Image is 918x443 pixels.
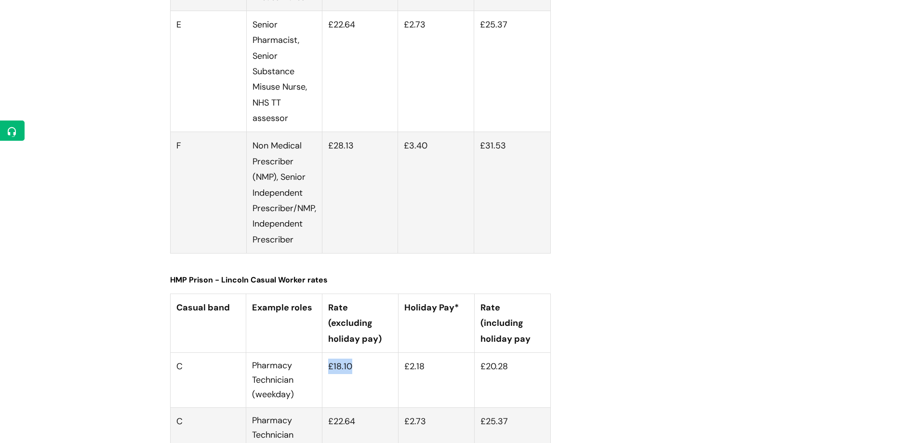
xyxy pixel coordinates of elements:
td: £2.73 [398,11,474,132]
th: Rate (including holiday pay [474,294,550,352]
td: £18.10 [322,352,399,407]
p: Pharmacy Technician (weekday) [252,359,316,402]
td: Non Medical Prescriber (NMP), Senior Independent Prescriber/NMP, Independent Prescriber [246,132,322,254]
td: £28.13 [322,132,398,254]
td: £31.53 [474,132,550,254]
span: HMP Prison - Lincoln Casual Worker rates [170,275,328,285]
td: £25.37 [474,11,550,132]
td: Senior Pharmacist, Senior Substance Misuse Nurse, NHS TT assessor [246,11,322,132]
th: Rate (excluding holiday pay) [322,294,399,352]
td: £20.28 [474,352,550,407]
th: Example roles [246,294,322,352]
td: £3.40 [398,132,474,254]
td: £2.18 [398,352,474,407]
th: Casual band [170,294,246,352]
td: F [170,132,246,254]
td: £22.64 [322,11,398,132]
th: Holiday Pay* [398,294,474,352]
td: E [170,11,246,132]
td: C [170,352,246,407]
